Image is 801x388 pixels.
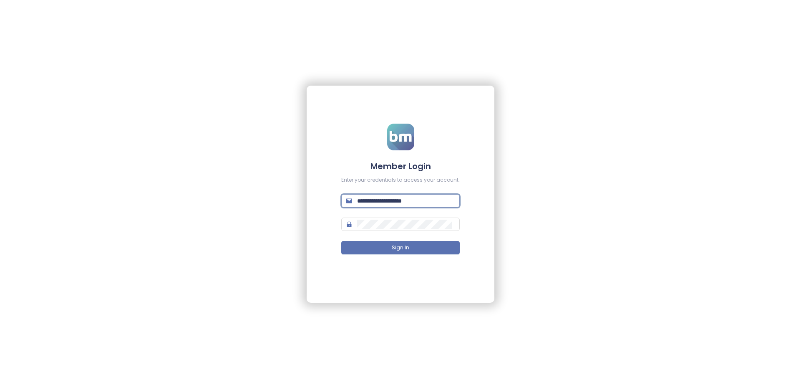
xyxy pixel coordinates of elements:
[341,160,460,172] h4: Member Login
[346,221,352,227] span: lock
[387,124,414,150] img: logo
[341,241,460,254] button: Sign In
[392,244,409,252] span: Sign In
[346,198,352,204] span: mail
[341,176,460,184] div: Enter your credentials to access your account.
